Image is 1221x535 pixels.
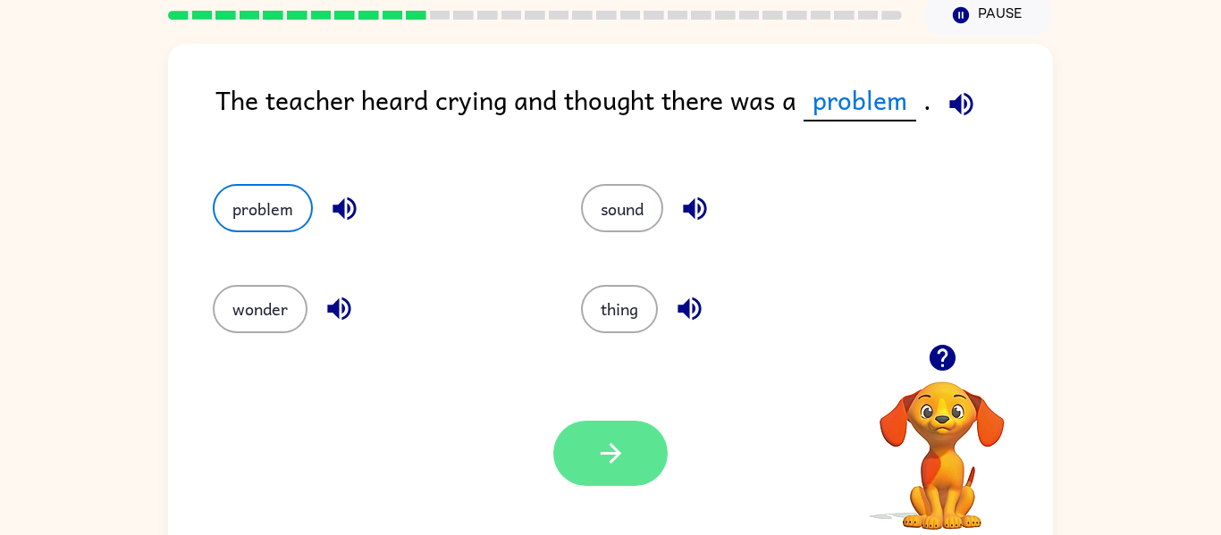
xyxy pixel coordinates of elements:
[804,79,916,121] span: problem
[581,184,663,232] button: sound
[853,354,1032,532] video: Your browser must support playing .mp4 files to use Literably. Please try using another browser.
[213,285,307,333] button: wonder
[215,79,1053,148] div: The teacher heard crying and thought there was a .
[213,184,313,232] button: problem
[581,285,658,333] button: thing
